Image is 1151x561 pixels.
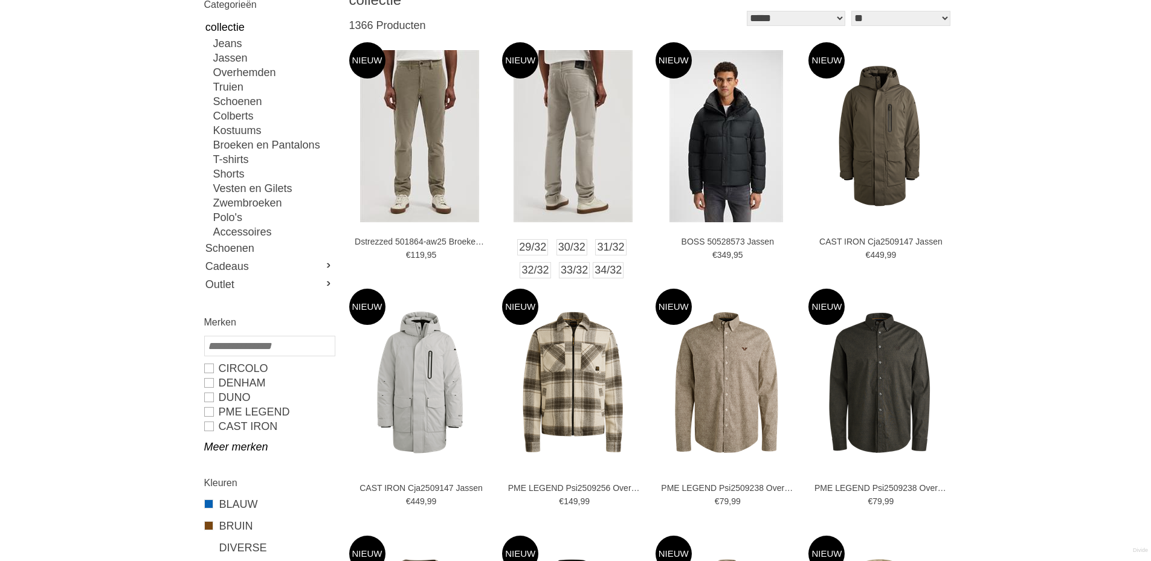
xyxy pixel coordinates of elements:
[814,236,947,247] a: CAST IRON Cja2509147 Jassen
[204,419,334,434] a: CAST IRON
[578,496,580,506] span: ,
[731,250,733,260] span: ,
[410,250,424,260] span: 119
[595,239,626,255] a: 31/32
[406,496,411,506] span: €
[213,51,334,65] a: Jassen
[213,225,334,239] a: Accessoires
[870,250,884,260] span: 449
[729,496,731,506] span: ,
[425,250,427,260] span: ,
[213,65,334,80] a: Overhemden
[508,482,641,493] a: PME LEGEND Psi2509256 Overhemden
[204,405,334,419] a: PME LEGEND
[204,257,334,275] a: Cadeaus
[868,496,873,506] span: €
[213,167,334,181] a: Shorts
[213,36,334,51] a: Jeans
[204,518,334,534] a: BRUIN
[204,440,334,454] a: Meer merken
[882,496,885,506] span: ,
[204,315,334,330] h2: Merken
[661,236,794,247] a: BOSS 50528573 Jassen
[866,250,871,260] span: €
[213,138,334,152] a: Broeken en Pantalons
[204,390,334,405] a: Duno
[872,496,882,506] span: 79
[406,250,411,260] span: €
[661,482,794,493] a: PME LEGEND Psi2509238 Overhemden
[204,496,334,512] a: BLAUW
[427,250,437,260] span: 95
[204,18,334,36] a: collectie
[349,19,426,31] span: 1366 Producten
[213,210,334,225] a: Polo's
[204,376,334,390] a: DENHAM
[559,262,590,278] a: 33/32
[360,50,479,222] img: Dstrezzed 501864-aw25 Broeken en Pantalons
[213,94,334,109] a: Schoenen
[213,152,334,167] a: T-shirts
[514,50,633,222] img: Dstrezzed 501862-aw25 Broeken en Pantalons
[204,275,334,293] a: Outlet
[502,312,644,454] img: PME LEGEND Psi2509256 Overhemden
[556,239,587,255] a: 30/32
[808,65,950,207] img: CAST IRON Cja2509147 Jassen
[349,312,491,454] img: CAST IRON Cja2509147 Jassen
[564,496,578,506] span: 149
[559,496,564,506] span: €
[656,312,798,454] img: PME LEGEND Psi2509238 Overhemden
[731,496,741,506] span: 99
[204,361,334,376] a: Circolo
[887,250,897,260] span: 99
[814,482,947,493] a: PME LEGEND Psi2509238 Overhemden
[427,496,437,506] span: 99
[355,236,488,247] a: Dstrezzed 501864-aw25 Broeken en Pantalons
[204,239,334,257] a: Schoenen
[717,250,731,260] span: 349
[885,250,887,260] span: ,
[213,109,334,123] a: Colberts
[425,496,427,506] span: ,
[580,496,590,506] span: 99
[885,496,894,506] span: 99
[715,496,720,506] span: €
[712,250,717,260] span: €
[213,181,334,196] a: Vesten en Gilets
[733,250,743,260] span: 95
[204,475,334,490] h2: Kleuren
[593,262,624,278] a: 34/32
[1133,543,1148,558] a: Divide
[520,262,550,278] a: 32/32
[213,196,334,210] a: Zwembroeken
[517,239,548,255] a: 29/32
[204,540,334,556] a: DIVERSE
[410,496,424,506] span: 449
[213,80,334,94] a: Truien
[355,482,488,493] a: CAST IRON Cja2509147 Jassen
[213,123,334,138] a: Kostuums
[669,50,783,222] img: BOSS 50528573 Jassen
[808,312,950,454] img: PME LEGEND Psi2509238 Overhemden
[720,496,729,506] span: 79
